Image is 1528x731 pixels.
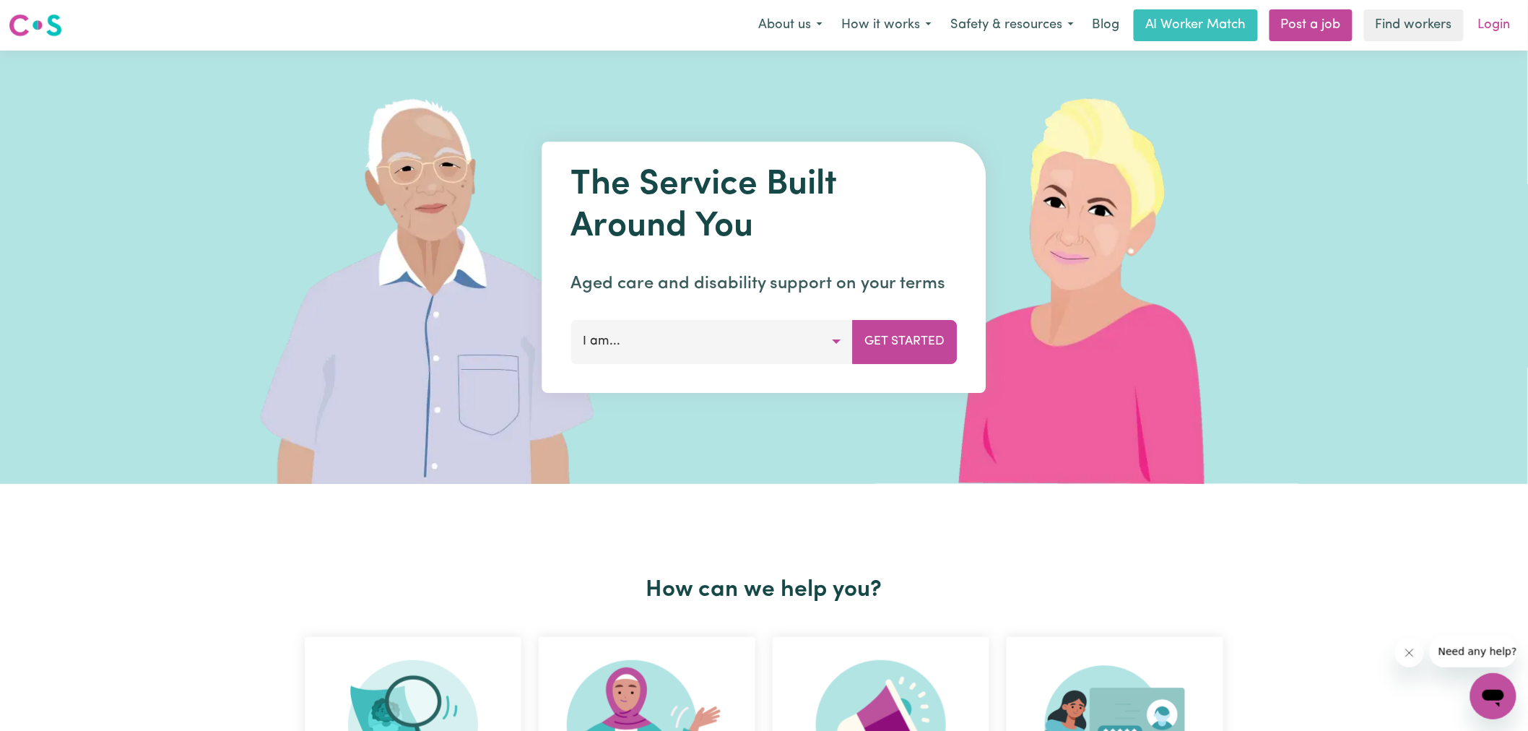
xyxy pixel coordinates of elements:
a: Post a job [1269,9,1353,41]
button: I am... [571,320,854,363]
button: Safety & resources [941,10,1083,40]
iframe: Close message [1395,639,1424,667]
iframe: Message from company [1430,636,1516,667]
a: Careseekers logo [9,9,62,42]
a: Login [1470,9,1519,41]
span: Need any help? [9,10,87,22]
h1: The Service Built Around You [571,165,958,248]
button: About us [749,10,832,40]
a: Find workers [1364,9,1464,41]
button: Get Started [853,320,958,363]
button: How it works [832,10,941,40]
a: Blog [1083,9,1128,41]
a: AI Worker Match [1134,9,1258,41]
iframe: Button to launch messaging window [1470,673,1516,719]
img: Careseekers logo [9,12,62,38]
p: Aged care and disability support on your terms [571,271,958,297]
h2: How can we help you? [296,576,1232,604]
